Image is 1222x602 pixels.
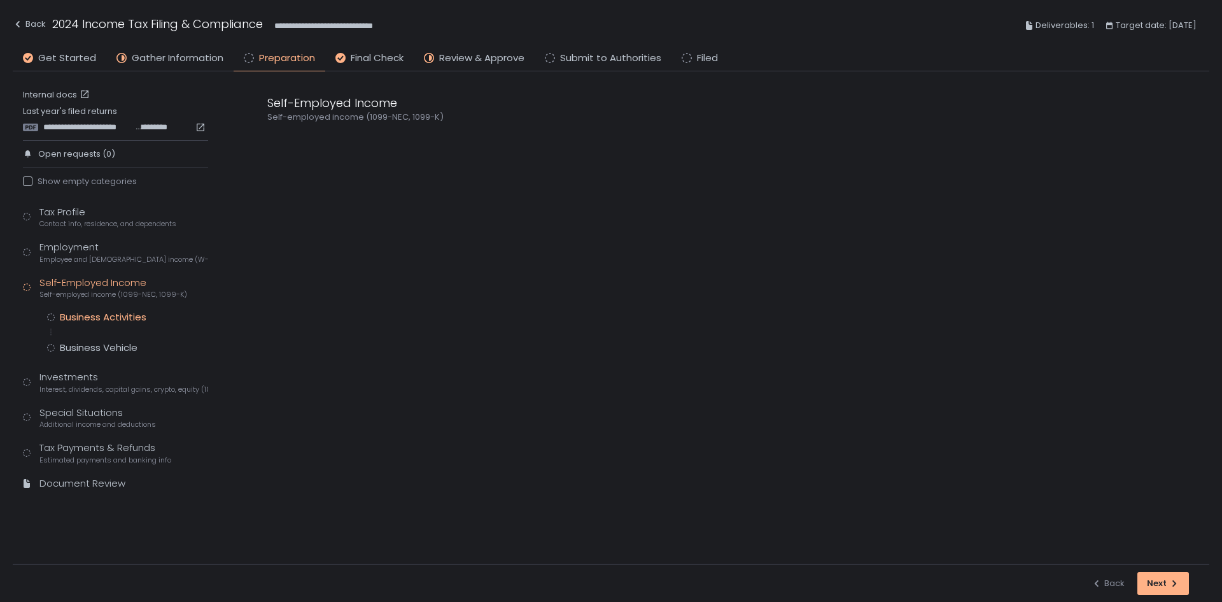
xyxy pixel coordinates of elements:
[52,15,263,32] h1: 2024 Income Tax Filing & Compliance
[39,276,187,300] div: Self-Employed Income
[1147,578,1179,589] div: Next
[39,205,176,229] div: Tax Profile
[60,311,146,324] div: Business Activities
[1092,578,1125,589] div: Back
[39,240,208,264] div: Employment
[23,89,92,101] a: Internal docs
[13,15,46,36] button: Back
[39,455,171,465] span: Estimated payments and banking info
[1036,18,1094,33] span: Deliverables: 1
[39,420,156,429] span: Additional income and deductions
[60,341,137,354] div: Business Vehicle
[439,51,524,66] span: Review & Approve
[13,17,46,32] div: Back
[259,51,315,66] span: Preparation
[38,148,115,160] span: Open requests (0)
[132,51,223,66] span: Gather Information
[267,94,878,111] div: Self-Employed Income
[38,51,96,66] span: Get Started
[39,219,176,229] span: Contact info, residence, and dependents
[1116,18,1197,33] span: Target date: [DATE]
[560,51,661,66] span: Submit to Authorities
[351,51,404,66] span: Final Check
[1092,572,1125,595] button: Back
[39,290,187,299] span: Self-employed income (1099-NEC, 1099-K)
[267,111,878,123] div: Self-employed income (1099-NEC, 1099-K)
[39,441,171,465] div: Tax Payments & Refunds
[39,477,125,491] div: Document Review
[39,406,156,430] div: Special Situations
[39,385,208,394] span: Interest, dividends, capital gains, crypto, equity (1099s, K-1s)
[1137,572,1189,595] button: Next
[697,51,718,66] span: Filed
[39,255,208,264] span: Employee and [DEMOGRAPHIC_DATA] income (W-2s)
[39,370,208,394] div: Investments
[23,106,208,133] div: Last year's filed returns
